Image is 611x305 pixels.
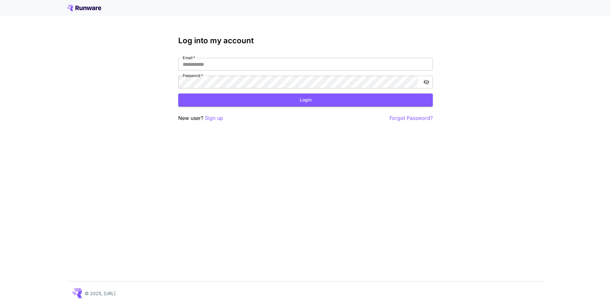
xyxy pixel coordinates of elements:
[178,94,433,107] button: Login
[421,76,432,88] button: toggle password visibility
[183,55,195,60] label: Email
[178,114,223,122] p: New user?
[178,36,433,45] h3: Log into my account
[390,114,433,122] button: Forgot Password?
[205,114,223,122] button: Sign up
[183,73,203,78] label: Password
[85,290,116,297] p: © 2025, [URL]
